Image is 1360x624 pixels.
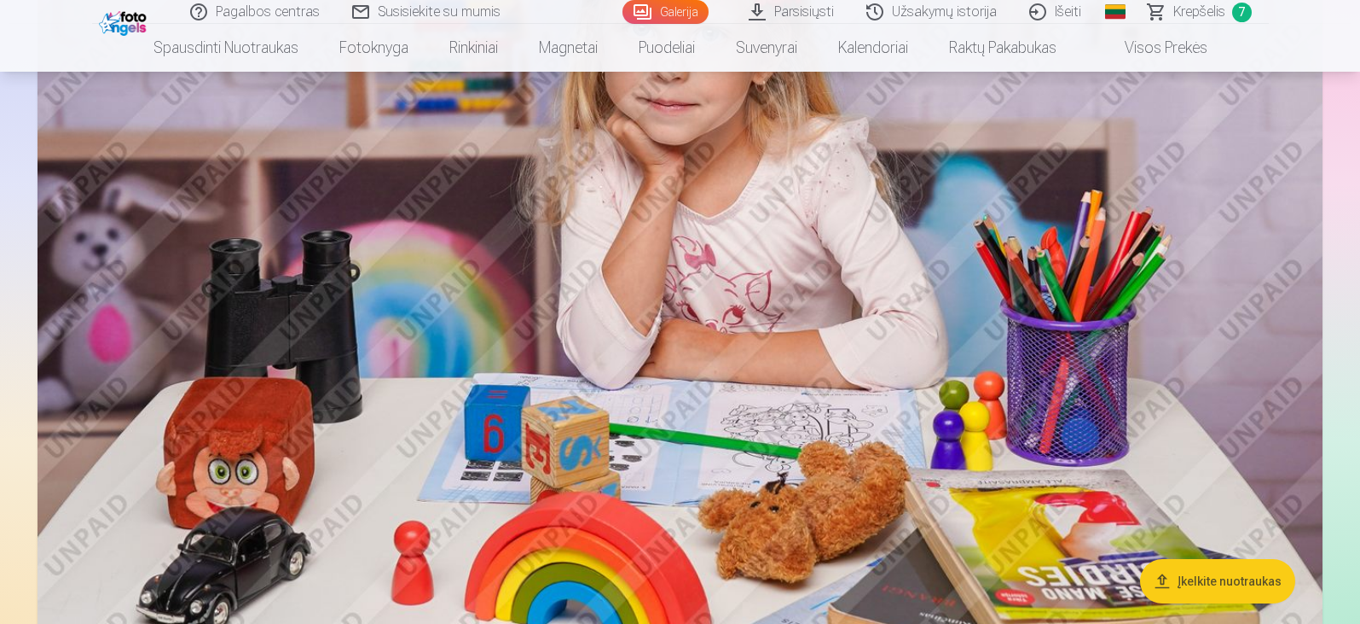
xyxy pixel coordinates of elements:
span: 7 [1232,3,1252,22]
a: Suvenyrai [715,24,818,72]
a: Spausdinti nuotraukas [133,24,319,72]
a: Magnetai [518,24,618,72]
a: Puodeliai [618,24,715,72]
span: Krepšelis [1173,2,1225,22]
img: /fa2 [99,7,151,36]
a: Fotoknyga [319,24,429,72]
a: Visos prekės [1077,24,1228,72]
a: Rinkiniai [429,24,518,72]
a: Kalendoriai [818,24,929,72]
button: Įkelkite nuotraukas [1140,559,1295,604]
a: Raktų pakabukas [929,24,1077,72]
